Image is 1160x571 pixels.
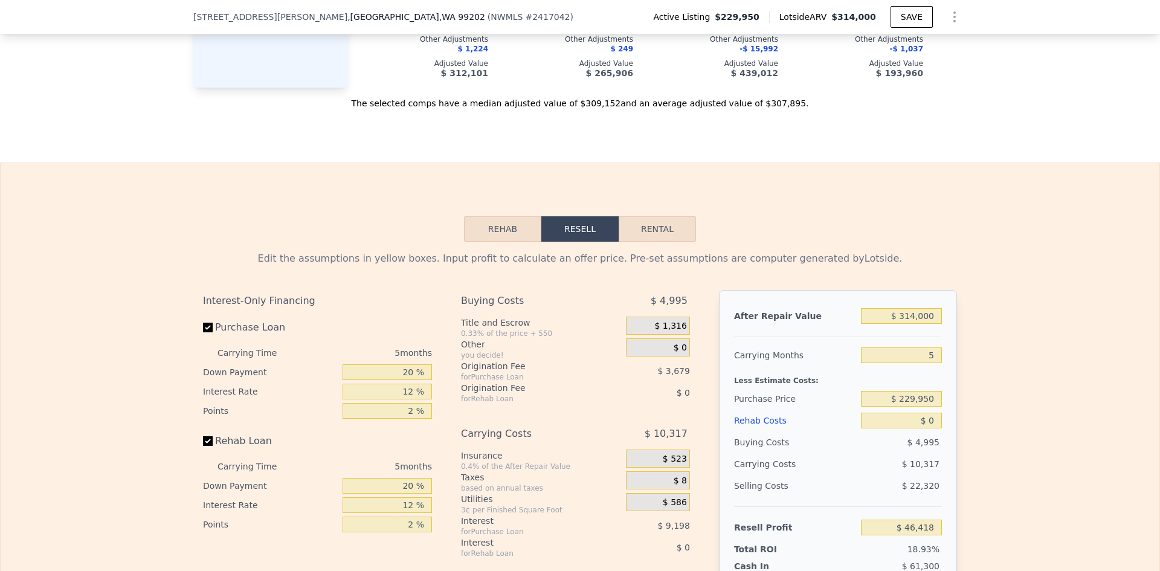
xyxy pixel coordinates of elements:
div: for Rehab Loan [461,394,596,404]
div: Carrying Time [217,457,296,476]
div: 5 months [301,343,432,363]
span: # 2417042 [525,12,570,22]
div: Adjusted Value [942,59,1068,68]
div: Insurance [461,450,621,462]
div: Points [203,401,338,421]
span: NWMLS [491,12,523,22]
button: Resell [541,216,619,242]
div: 3¢ per Finished Square Foot [461,505,621,515]
span: $ 0 [674,343,687,353]
div: Interest [461,515,596,527]
span: $ 4,995 [651,290,688,312]
div: Selling Costs [734,475,856,497]
button: Rehab [464,216,541,242]
div: for Rehab Loan [461,549,596,558]
input: Purchase Loan [203,323,213,332]
label: Rehab Loan [203,430,338,452]
div: for Purchase Loan [461,527,596,537]
span: $229,950 [715,11,759,23]
span: $ 523 [663,454,687,465]
span: Lotside ARV [779,11,831,23]
button: Show Options [942,5,967,29]
span: $ 0 [677,543,690,552]
div: Origination Fee [461,382,596,394]
div: Interest-Only Financing [203,290,432,312]
div: Utilities [461,493,621,505]
div: Other Adjustments [652,34,778,44]
div: After Repair Value [734,305,856,327]
div: The selected comps have a median adjusted value of $309,152 and an average adjusted value of $307... [193,88,967,109]
span: $ 1,316 [654,321,686,332]
div: Carrying Time [217,343,296,363]
span: $ 10,317 [902,459,939,469]
span: $ 312,101 [441,68,488,78]
div: 0.4% of the After Repair Value [461,462,621,471]
span: $ 4,995 [907,437,939,447]
span: $ 439,012 [731,68,778,78]
div: Adjusted Value [652,59,778,68]
div: Carrying Months [734,344,856,366]
div: Rehab Costs [734,410,856,431]
div: Origination Fee [461,360,596,372]
div: Less Estimate Costs: [734,366,942,388]
span: $ 3,679 [657,366,689,376]
div: Purchase Price [734,388,856,410]
div: 5 months [301,457,432,476]
div: you decide! [461,350,621,360]
input: Rehab Loan [203,436,213,446]
div: Total ROI [734,543,810,555]
span: $ 193,960 [876,68,923,78]
span: $ 10,317 [645,423,688,445]
span: , WA 99202 [439,12,485,22]
div: based on annual taxes [461,483,621,493]
span: $ 586 [663,497,687,508]
button: Rental [619,216,696,242]
div: Other Adjustments [942,34,1068,44]
div: Down Payment [203,363,338,382]
span: $ 0 [677,388,690,398]
div: Adjusted Value [507,59,633,68]
div: Carrying Costs [461,423,596,445]
button: SAVE [891,6,933,28]
span: 18.93% [907,544,939,554]
span: $ 22,320 [902,481,939,491]
span: $ 1,224 [458,45,488,53]
span: $ 249 [610,45,633,53]
div: Adjusted Value [797,59,923,68]
span: Active Listing [653,11,715,23]
div: Edit the assumptions in yellow boxes. Input profit to calculate an offer price. Pre-set assumptio... [203,251,957,266]
div: Buying Costs [734,431,856,453]
span: $ 9,198 [657,521,689,531]
div: Title and Escrow [461,317,621,329]
div: Taxes [461,471,621,483]
span: $ 61,300 [902,561,939,571]
div: ( ) [488,11,573,23]
div: Interest Rate [203,495,338,515]
div: Other [461,338,621,350]
div: Buying Costs [461,290,596,312]
div: Points [203,515,338,534]
div: Other Adjustments [797,34,923,44]
div: Adjusted Value [362,59,488,68]
label: Purchase Loan [203,317,338,338]
span: $ 8 [674,476,687,486]
div: Carrying Costs [734,453,810,475]
div: Down Payment [203,476,338,495]
span: -$ 1,037 [890,45,923,53]
span: -$ 15,992 [739,45,778,53]
span: [STREET_ADDRESS][PERSON_NAME] [193,11,347,23]
span: $314,000 [831,12,876,22]
div: Other Adjustments [362,34,488,44]
div: 0.33% of the price + 550 [461,329,621,338]
div: for Purchase Loan [461,372,596,382]
div: Resell Profit [734,517,856,538]
div: Interest [461,537,596,549]
div: Interest Rate [203,382,338,401]
span: $ 265,906 [586,68,633,78]
span: , [GEOGRAPHIC_DATA] [347,11,485,23]
div: Other Adjustments [507,34,633,44]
